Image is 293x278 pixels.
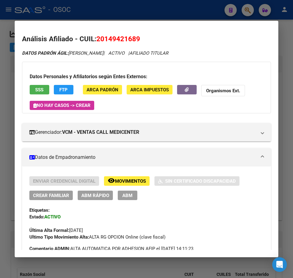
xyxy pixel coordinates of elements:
span: ALTA AUTOMATICA POR ADHESION AFIP el [DATE] 14:11:23 [29,245,193,252]
strong: DATOS PADRÓN ÁGIL: [22,50,68,56]
button: ABM Rápido [78,191,113,200]
span: Enviar Credencial Digital [33,178,95,184]
span: ARCA Impuestos [130,87,169,93]
button: Crear Familiar [29,191,73,200]
mat-expansion-panel-header: Datos de Empadronamiento [22,148,271,166]
strong: Organismos Ext. [206,88,240,93]
mat-panel-title: Datos de Empadronamiento [29,154,256,161]
strong: Etiquetas: [29,207,50,213]
i: | ACTIVO | [22,50,168,56]
span: Sin Certificado Discapacidad [165,178,236,184]
button: Enviar Credencial Digital [29,176,99,186]
h2: Análisis Afiliado - CUIL: [22,34,271,44]
span: No hay casos -> Crear [33,103,91,108]
strong: Estado: [29,214,44,220]
button: Sin Certificado Discapacidad [154,176,239,186]
strong: VCM - VENTAS CALL MEDICENTER [62,129,139,136]
span: 20149421689 [96,35,140,43]
button: ABM [118,191,137,200]
mat-icon: remove_red_eye [108,177,115,184]
strong: Última Alta Formal: [29,228,69,233]
button: ARCA Padrón [83,85,122,94]
button: Movimientos [104,176,150,186]
div: Open Intercom Messenger [272,257,287,272]
span: AFILIADO TITULAR [129,50,168,56]
span: FTP [59,87,68,93]
span: ABM [122,193,132,198]
strong: ACTIVO [44,214,61,220]
button: ARCA Impuestos [127,85,172,94]
span: ALTA RG OPCION Online (clave fiscal) [29,234,165,240]
button: Organismos Ext. [201,85,245,96]
span: [DATE] [29,228,83,233]
h3: Datos Personales y Afiliatorios según Entes Externos: [30,73,263,80]
mat-panel-title: Gerenciador: [29,129,256,136]
button: SSS [30,85,49,94]
mat-expansion-panel-header: Gerenciador:VCM - VENTAS CALL MEDICENTER [22,123,271,141]
button: No hay casos -> Crear [30,101,94,110]
strong: Comentario ADMIN: [29,246,70,251]
span: ABM Rápido [81,193,109,198]
span: Movimientos [115,178,146,184]
strong: Ultimo Tipo Movimiento Alta: [29,234,89,240]
button: FTP [54,85,73,94]
span: SSS [35,87,43,93]
span: [PERSON_NAME] [22,50,103,56]
span: Crear Familiar [33,193,69,198]
span: ARCA Padrón [87,87,118,93]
